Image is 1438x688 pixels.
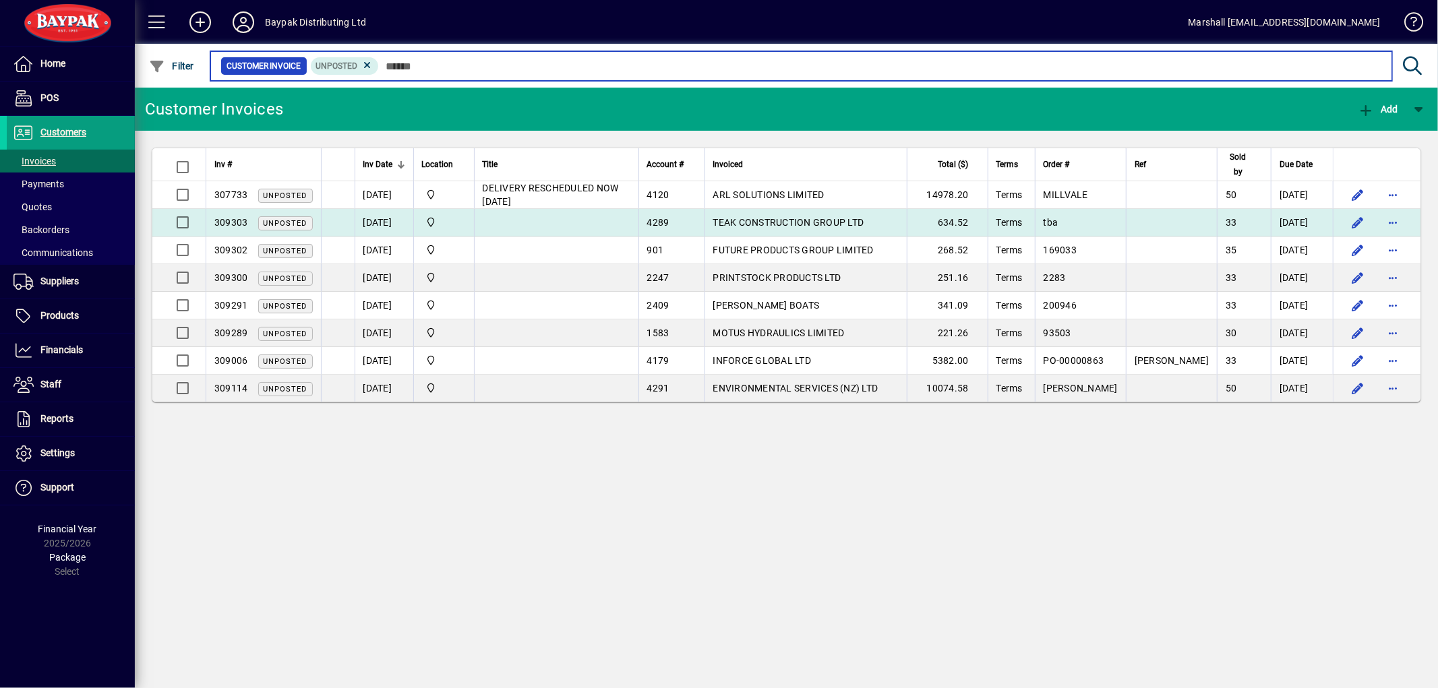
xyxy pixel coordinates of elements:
[996,300,1023,311] span: Terms
[713,217,864,228] span: TEAK CONSTRUCTION GROUP LTD
[1271,375,1333,402] td: [DATE]
[907,292,988,319] td: 341.09
[1271,347,1333,375] td: [DATE]
[1135,355,1209,366] span: [PERSON_NAME]
[996,355,1023,366] span: Terms
[422,157,454,172] span: Location
[1382,350,1404,371] button: More options
[1044,245,1077,255] span: 169033
[355,292,413,319] td: [DATE]
[907,375,988,402] td: 10074.58
[1394,3,1421,46] a: Knowledge Base
[13,179,64,189] span: Payments
[1347,377,1369,399] button: Edit
[422,381,466,396] span: Baypak - Onekawa
[422,353,466,368] span: Baypak - Onekawa
[647,272,669,283] span: 2247
[7,368,135,402] a: Staff
[49,552,86,563] span: Package
[713,157,899,172] div: Invoiced
[996,217,1023,228] span: Terms
[214,300,248,311] span: 309291
[907,237,988,264] td: 268.52
[38,524,97,534] span: Financial Year
[907,209,988,237] td: 634.52
[1382,267,1404,288] button: More options
[1280,157,1325,172] div: Due Date
[713,327,845,338] span: MOTUS HYDRAULICS LIMITED
[40,58,65,69] span: Home
[1280,157,1313,172] span: Due Date
[40,447,75,458] span: Settings
[907,319,988,347] td: 221.26
[227,59,301,73] span: Customer Invoice
[483,157,630,172] div: Title
[7,47,135,81] a: Home
[647,245,664,255] span: 901
[1226,355,1237,366] span: 33
[1044,355,1104,366] span: PO-00000863
[214,383,248,394] span: 309114
[311,57,379,75] mat-chip: Customer Invoice Status: Unposted
[355,209,413,237] td: [DATE]
[713,272,841,283] span: PRINTSTOCK PRODUCTS LTD
[1044,300,1077,311] span: 200946
[40,127,86,137] span: Customers
[40,379,61,389] span: Staff
[214,157,313,172] div: Inv #
[1226,300,1237,311] span: 33
[647,355,669,366] span: 4179
[1226,189,1237,200] span: 50
[7,241,135,264] a: Communications
[1044,157,1070,172] span: Order #
[1044,189,1088,200] span: MILLVALE
[355,264,413,292] td: [DATE]
[713,355,812,366] span: INFORCE GLOBAL LTD
[1044,272,1066,283] span: 2283
[7,299,135,333] a: Products
[422,243,466,257] span: Baypak - Onekawa
[1347,267,1369,288] button: Edit
[214,355,248,366] span: 309006
[355,347,413,375] td: [DATE]
[647,217,669,228] span: 4289
[214,157,232,172] span: Inv #
[1347,184,1369,206] button: Edit
[1044,383,1118,394] span: [PERSON_NAME]
[264,274,307,283] span: Unposted
[483,157,498,172] span: Title
[13,156,56,166] span: Invoices
[214,189,248,200] span: 307733
[1347,239,1369,261] button: Edit
[214,245,248,255] span: 309302
[647,157,696,172] div: Account #
[7,195,135,218] a: Quotes
[149,61,194,71] span: Filter
[422,187,466,202] span: Baypak - Onekawa
[355,375,413,402] td: [DATE]
[907,181,988,209] td: 14978.20
[996,245,1023,255] span: Terms
[146,54,198,78] button: Filter
[13,247,93,258] span: Communications
[7,437,135,470] a: Settings
[1347,322,1369,344] button: Edit
[422,270,466,285] span: Baypak - Onekawa
[1044,157,1118,172] div: Order #
[713,189,825,200] span: ARL SOLUTIONS LIMITED
[1226,217,1237,228] span: 33
[355,237,413,264] td: [DATE]
[1135,157,1209,172] div: Ref
[938,157,969,172] span: Total ($)
[363,157,393,172] span: Inv Date
[483,183,619,207] span: DELIVERY RESCHEDULED NOW [DATE]
[713,383,878,394] span: ENVIRONMENTAL SERVICES (NZ) LTD
[1271,181,1333,209] td: [DATE]
[1271,319,1333,347] td: [DATE]
[1271,292,1333,319] td: [DATE]
[214,272,248,283] span: 309300
[996,327,1023,338] span: Terms
[647,157,684,172] span: Account #
[647,300,669,311] span: 2409
[1226,327,1237,338] span: 30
